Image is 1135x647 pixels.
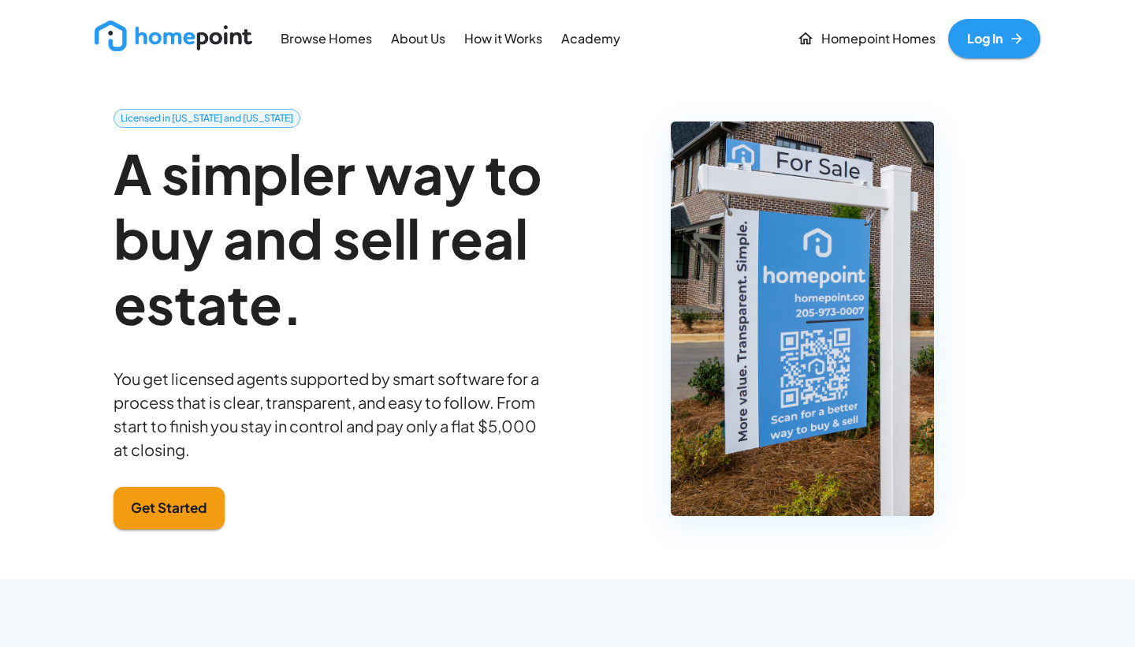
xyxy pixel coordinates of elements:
a: How it Works [458,21,549,56]
p: How it Works [464,30,542,48]
p: Homepoint Homes [821,30,936,48]
a: Log In [948,19,1040,58]
p: About Us [391,30,445,48]
a: Browse Homes [274,21,378,56]
h2: A simpler way to buy and sell real estate. [113,140,552,335]
p: Academy [561,30,620,48]
a: Homepoint Homes [791,19,942,58]
img: new_logo_light.png [95,21,252,51]
span: Licensed in [US_STATE] and [US_STATE] [114,111,300,125]
a: About Us [385,21,452,56]
button: Get Started [113,487,225,529]
p: Browse Homes [281,30,372,48]
p: You get licensed agents supported by smart software for a process that is clear, transparent, and... [113,367,552,462]
a: Academy [555,21,627,56]
img: Homepoint For Sale Sign [671,122,933,516]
